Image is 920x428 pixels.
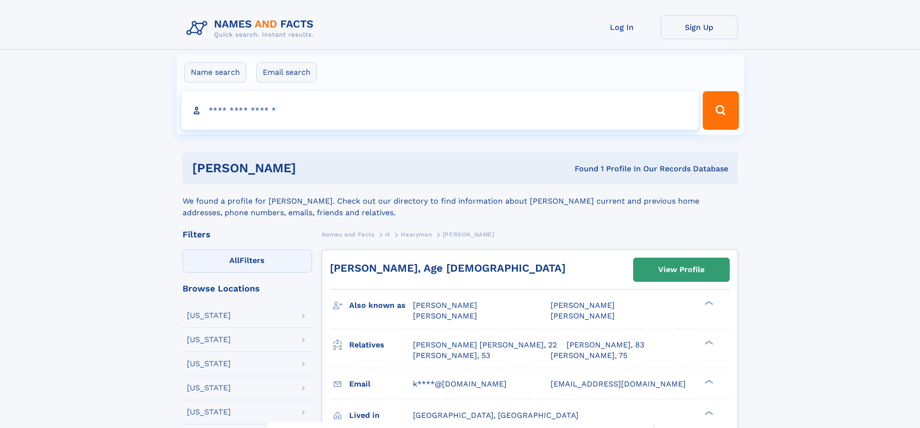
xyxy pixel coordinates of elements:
[349,337,413,353] h3: Relatives
[187,384,231,392] div: [US_STATE]
[583,15,661,39] a: Log In
[551,311,615,320] span: [PERSON_NAME]
[183,184,738,219] div: We found a profile for [PERSON_NAME]. Check out our directory to find information about [PERSON_N...
[661,15,738,39] a: Sign Up
[183,230,312,239] div: Filters
[349,297,413,314] h3: Also known as
[634,258,729,281] a: View Profile
[229,256,240,265] span: All
[182,91,699,130] input: search input
[551,301,615,310] span: [PERSON_NAME]
[551,350,627,361] a: [PERSON_NAME], 75
[413,340,557,350] a: [PERSON_NAME] [PERSON_NAME], 22
[658,259,705,281] div: View Profile
[187,360,231,368] div: [US_STATE]
[192,162,436,174] h1: [PERSON_NAME]
[443,231,495,238] span: [PERSON_NAME]
[702,300,714,306] div: ❯
[702,410,714,416] div: ❯
[413,311,477,320] span: [PERSON_NAME]
[435,164,728,174] div: Found 1 Profile In Our Records Database
[187,408,231,416] div: [US_STATE]
[702,339,714,345] div: ❯
[703,91,738,130] button: Search Button
[184,62,246,83] label: Name search
[413,301,477,310] span: [PERSON_NAME]
[349,407,413,424] h3: Lived in
[551,379,686,388] span: [EMAIL_ADDRESS][DOMAIN_NAME]
[702,378,714,385] div: ❯
[187,312,231,319] div: [US_STATE]
[413,411,579,420] span: [GEOGRAPHIC_DATA], [GEOGRAPHIC_DATA]
[385,228,390,240] a: H
[256,62,317,83] label: Email search
[349,376,413,392] h3: Email
[183,284,312,293] div: Browse Locations
[413,350,490,361] a: [PERSON_NAME], 53
[187,336,231,344] div: [US_STATE]
[183,15,322,41] img: Logo Names and Facts
[385,231,390,238] span: H
[330,262,566,274] a: [PERSON_NAME], Age [DEMOGRAPHIC_DATA]
[401,228,432,240] a: Hearyman
[566,340,644,350] a: [PERSON_NAME], 83
[183,249,312,273] label: Filters
[401,231,432,238] span: Hearyman
[322,228,375,240] a: Names and Facts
